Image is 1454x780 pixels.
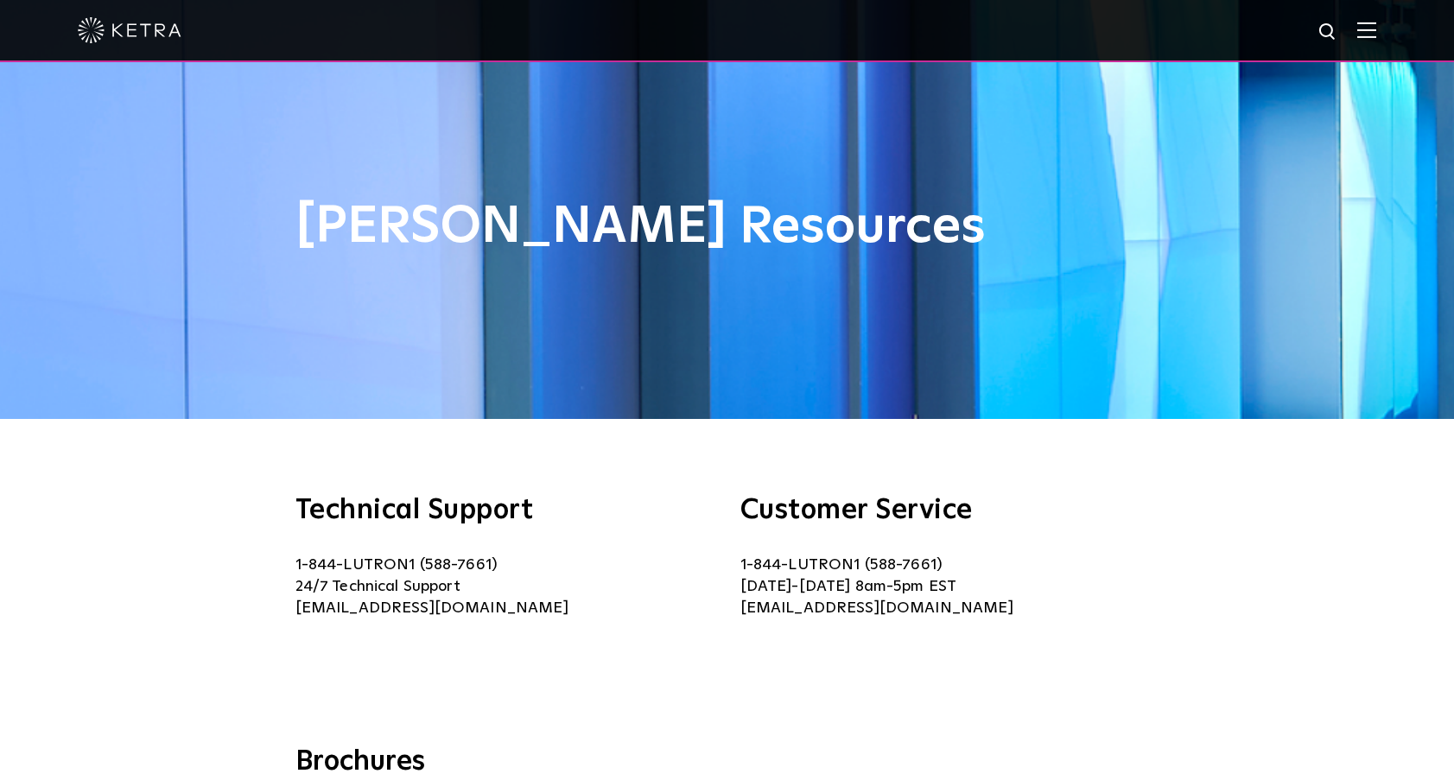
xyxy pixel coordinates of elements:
[740,555,1159,619] p: 1-844-LUTRON1 (588-7661) [DATE]-[DATE] 8am-5pm EST [EMAIL_ADDRESS][DOMAIN_NAME]
[1317,22,1339,43] img: search icon
[295,600,568,616] a: [EMAIL_ADDRESS][DOMAIN_NAME]
[740,497,1159,524] h3: Customer Service
[295,497,714,524] h3: Technical Support
[78,17,181,43] img: ketra-logo-2019-white
[295,555,714,619] p: 1-844-LUTRON1 (588-7661) 24/7 Technical Support
[1357,22,1376,38] img: Hamburger%20Nav.svg
[295,199,1159,256] h1: [PERSON_NAME] Resources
